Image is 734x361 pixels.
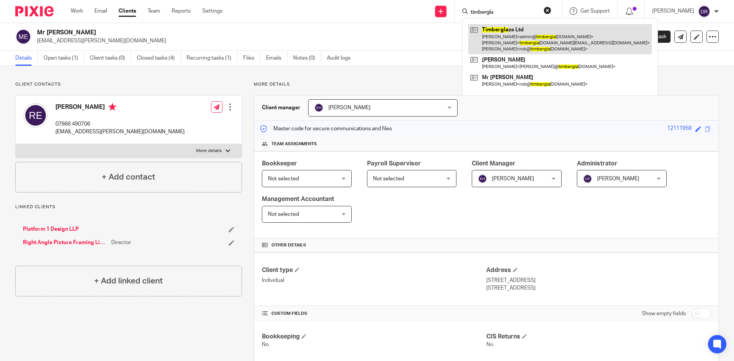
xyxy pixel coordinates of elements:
[492,176,534,181] span: [PERSON_NAME]
[262,104,300,112] h3: Client manager
[652,7,694,15] p: [PERSON_NAME]
[580,8,610,14] span: Get Support
[187,51,237,66] a: Recurring tasks (1)
[486,277,711,284] p: [STREET_ADDRESS]
[202,7,222,15] a: Settings
[119,7,136,15] a: Clients
[15,81,242,87] p: Client contacts
[196,148,222,154] p: More details
[486,266,711,274] h4: Address
[23,103,48,128] img: svg%3E
[71,7,83,15] a: Work
[271,242,306,248] span: Other details
[260,125,392,133] p: Master code for secure communications and files
[486,284,711,292] p: [STREET_ADDRESS]
[172,7,191,15] a: Reports
[15,6,54,16] img: Pixie
[268,212,299,217] span: Not selected
[486,333,711,341] h4: CIS Returns
[486,342,493,347] span: No
[262,311,486,317] h4: CUSTOM FIELDS
[148,7,160,15] a: Team
[470,9,539,16] input: Search
[262,196,334,202] span: Management Accountant
[373,176,404,181] span: Not selected
[327,51,356,66] a: Audit logs
[55,120,185,128] p: 07966 490706
[15,204,242,210] p: Linked clients
[137,51,181,66] a: Closed tasks (4)
[44,51,84,66] a: Open tasks (1)
[472,160,515,167] span: Client Manager
[15,29,31,45] img: svg%3E
[23,239,107,246] a: Right Angle Picture Framing Limited
[262,277,486,284] p: Individual
[109,103,116,111] i: Primary
[94,7,107,15] a: Email
[23,225,79,233] a: Platform 1 Design LLP
[37,37,615,45] p: [EMAIL_ADDRESS][PERSON_NAME][DOMAIN_NAME]
[271,141,317,147] span: Team assignments
[262,342,269,347] span: No
[583,174,592,183] img: svg%3E
[55,103,185,113] h4: [PERSON_NAME]
[94,275,163,287] h4: + Add linked client
[314,103,323,112] img: svg%3E
[328,105,370,110] span: [PERSON_NAME]
[262,160,297,167] span: Bookkeeper
[254,81,719,87] p: More details
[478,174,487,183] img: svg%3E
[262,266,486,274] h4: Client type
[268,176,299,181] span: Not selected
[55,128,185,136] p: [EMAIL_ADDRESS][PERSON_NAME][DOMAIN_NAME]
[597,176,639,181] span: [PERSON_NAME]
[262,333,486,341] h4: Bookkeeping
[698,5,710,18] img: svg%3E
[37,29,499,37] h2: Mr [PERSON_NAME]
[293,51,321,66] a: Notes (0)
[577,160,617,167] span: Administrator
[243,51,260,66] a: Files
[111,239,131,246] span: Director
[266,51,287,66] a: Emails
[90,51,131,66] a: Client tasks (0)
[667,125,692,133] div: 12111958
[544,6,551,14] button: Clear
[102,171,155,183] h4: + Add contact
[367,160,421,167] span: Payroll Supervisor
[642,310,686,317] label: Show empty fields
[15,51,38,66] a: Details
